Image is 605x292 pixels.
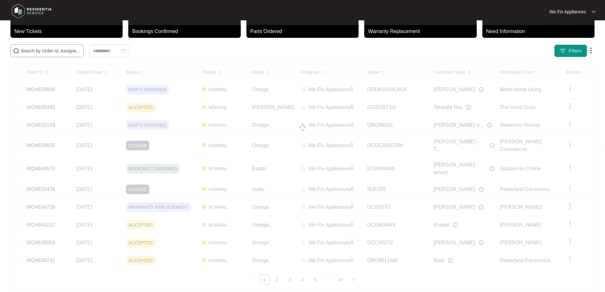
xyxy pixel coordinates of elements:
p: Need Information [486,28,595,35]
p: Parts Ordered [250,28,359,35]
p: We Fix Appliances [549,9,586,15]
img: dropdown arrow [587,47,595,54]
img: dropdown arrow [592,10,595,13]
button: filter iconFilters [554,44,587,57]
p: New Tickets [14,28,123,35]
span: Filters [568,48,582,54]
img: residentia service logo [10,2,54,21]
p: Bookings Confirmed [132,28,240,35]
input: Search by Order Id, Assignee Name, Customer Name, Brand and Model [21,47,81,54]
img: filter icon [560,48,566,54]
img: search-icon [13,48,19,54]
p: Warranty Replacement [368,28,476,35]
